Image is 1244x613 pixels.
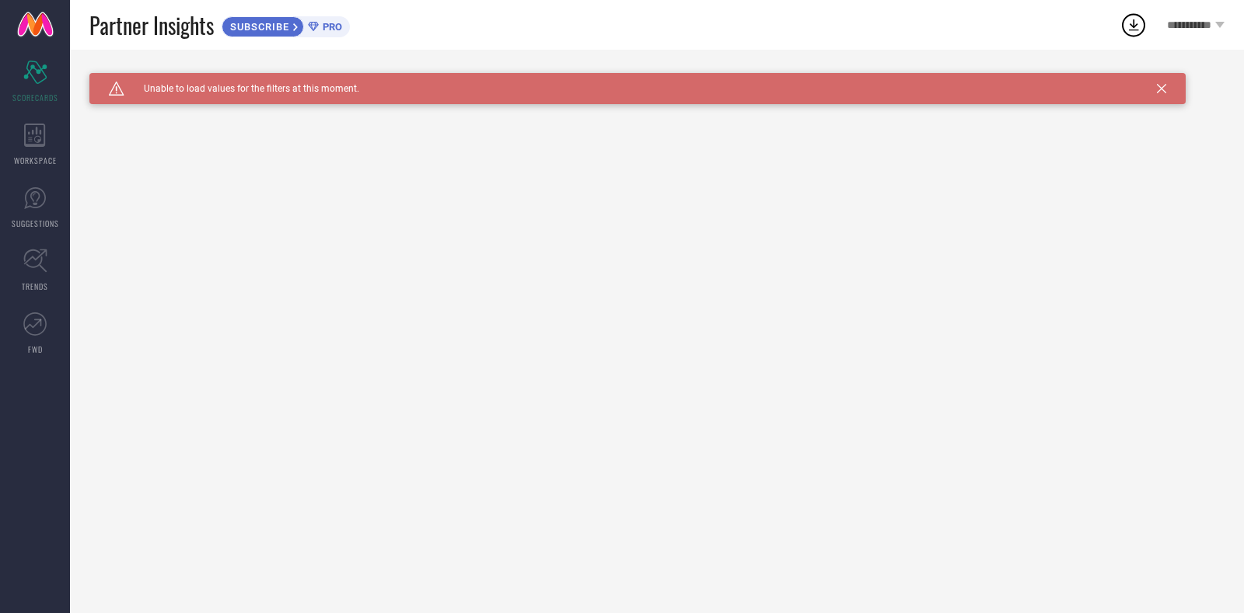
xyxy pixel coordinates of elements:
span: SUBSCRIBE [222,21,293,33]
span: Partner Insights [89,9,214,41]
span: PRO [319,21,342,33]
span: SUGGESTIONS [12,218,59,229]
div: Unable to load filters at this moment. Please try later. [89,73,1225,85]
a: SUBSCRIBEPRO [222,12,350,37]
div: Open download list [1120,11,1148,39]
span: Unable to load values for the filters at this moment. [124,83,359,94]
span: FWD [28,343,43,355]
span: WORKSPACE [14,155,57,166]
span: SCORECARDS [12,92,58,103]
span: TRENDS [22,280,48,292]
